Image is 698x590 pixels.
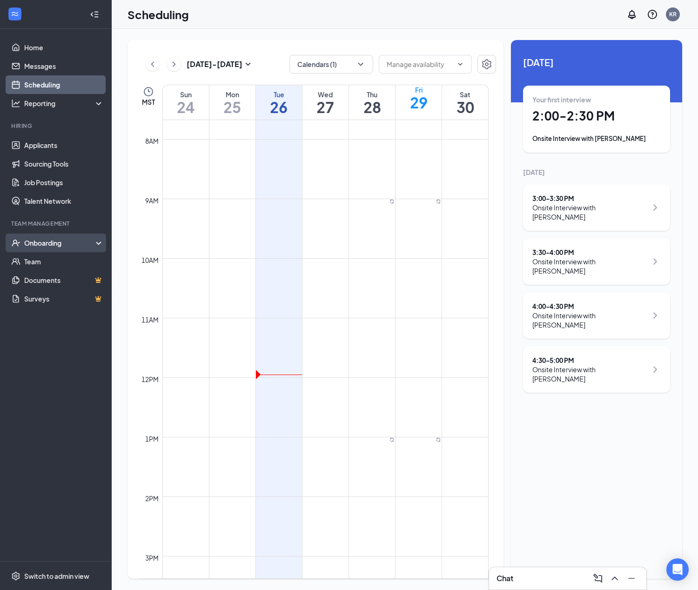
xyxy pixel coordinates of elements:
h1: 30 [442,99,488,115]
h1: 28 [349,99,395,115]
svg: UserCheck [11,238,20,248]
svg: Settings [11,571,20,581]
a: August 25, 2025 [209,85,255,120]
a: SurveysCrown [24,289,104,308]
svg: Clock [143,86,154,97]
div: Onsite Interview with [PERSON_NAME] [532,257,647,275]
div: 11am [140,315,161,325]
div: KR [669,10,677,18]
button: Minimize [624,571,639,586]
div: Onsite Interview with [PERSON_NAME] [532,311,647,329]
svg: User [396,210,402,216]
a: Messages [24,57,104,75]
span: MST [142,97,155,107]
svg: Settings [481,59,492,70]
button: ChevronUp [607,571,622,586]
a: August 28, 2025 [349,85,395,120]
svg: SmallChevronDown [242,59,254,70]
h1: 2:00 - 2:30 PM [532,108,661,124]
a: Job Postings [24,173,104,192]
div: Onsite Interview with [PERSON_NAME] [532,203,647,221]
button: Calendars (1)ChevronDown [289,55,373,74]
span: 1 [408,449,411,456]
div: Fri [396,85,442,94]
span: 2:30-3:00 PM [394,437,426,445]
svg: ChevronRight [650,202,661,213]
div: Reporting [24,99,104,108]
button: ChevronRight [167,57,181,71]
div: Open Intercom Messenger [666,558,689,581]
div: [DATE] [523,168,670,177]
svg: ChevronDown [356,60,365,69]
h1: 24 [163,99,209,115]
a: August 27, 2025 [302,85,349,120]
svg: Minimize [626,573,637,584]
svg: ChevronRight [650,256,661,267]
svg: ChevronRight [650,364,661,375]
div: 4:00 - 4:30 PM [532,302,647,311]
div: Thu [349,90,395,99]
div: 2pm [143,493,161,503]
h1: 27 [302,99,349,115]
div: 4:30 - 5:00 PM [532,355,647,365]
input: Manage availability [387,59,453,69]
a: Home [24,38,104,57]
a: Sourcing Tools [24,154,104,173]
svg: WorkstreamLogo [10,9,20,19]
a: August 24, 2025 [163,85,209,120]
div: 1pm [143,434,161,444]
svg: ChevronRight [650,310,661,321]
h3: Chat [497,573,513,583]
svg: ChevronUp [609,573,620,584]
span: 4:30-5:00 PM [399,438,431,446]
a: August 30, 2025 [442,85,488,120]
a: Applicants [24,136,104,154]
button: Settings [477,55,496,74]
span: 1 [450,448,452,455]
div: Your first interview [532,95,661,104]
button: ComposeMessage [591,571,605,586]
svg: ComposeMessage [592,573,604,584]
svg: ChevronRight [169,59,179,70]
h1: Scheduling [128,7,189,22]
span: 9:00-9:30 AM [394,199,427,207]
div: Mon [209,90,255,99]
span: [PERSON_NAME] [397,200,436,205]
a: Scheduling [24,75,104,94]
svg: Sync [389,199,394,204]
svg: ChevronDown [456,60,464,68]
span: [DATE] [523,55,670,69]
svg: Sync [436,199,441,204]
svg: Notifications [626,9,638,20]
div: Hiring [11,122,102,130]
h1: 25 [209,99,255,115]
svg: User [401,449,407,455]
div: Onboarding [24,238,96,248]
div: 8am [143,136,161,146]
span: [PERSON_NAME] [397,438,436,443]
svg: QuestionInfo [647,9,658,20]
div: Sat [442,90,488,99]
div: 3:00 - 3:30 PM [532,194,647,203]
div: Onsite Interview with [PERSON_NAME] [532,134,661,143]
h1: 26 [256,99,302,115]
div: Onsite Interview with [PERSON_NAME] [532,365,647,383]
div: 10am [140,255,161,265]
div: 9am [143,195,161,206]
a: DocumentsCrown [24,271,104,289]
span: [PERSON_NAME] [350,438,389,443]
div: 3:30 - 4:00 PM [532,248,647,257]
svg: User [489,449,495,454]
div: Wed [302,90,349,99]
a: Team [24,252,104,271]
div: Team Management [11,220,102,228]
a: Talent Network [24,192,104,210]
svg: User [396,449,402,454]
svg: ChevronLeft [148,59,157,70]
span: [PERSON_NAME] [350,200,389,205]
h3: [DATE] - [DATE] [187,59,242,69]
a: August 29, 2025 [396,85,442,110]
div: 12pm [140,374,161,384]
svg: Collapse [90,10,99,19]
